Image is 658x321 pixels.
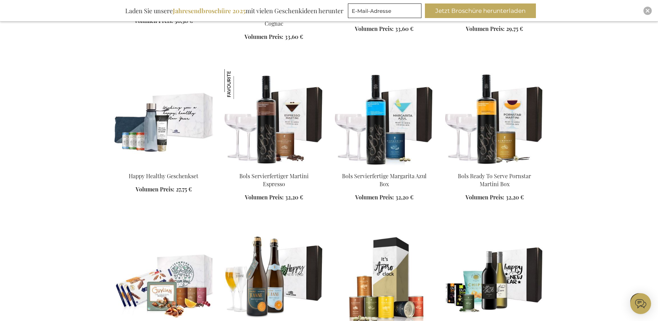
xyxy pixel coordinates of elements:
a: Bols Servierfertiger Martini Espresso [239,172,309,188]
a: Beer Apéro Gift Box [114,164,213,170]
a: Volumen Preis: 32,20 € [355,194,413,201]
span: Volumen Preis: [465,194,504,201]
a: Volumen Preis: 27,75 € [136,186,192,194]
span: 33,60 € [285,33,303,40]
iframe: belco-activator-frame [630,293,651,314]
span: 27,75 € [176,186,192,193]
input: E-Mail-Adresse [348,3,421,18]
a: Bols Ready To Serve Pornstar Martini Box [445,164,544,170]
span: Volumen Preis: [466,25,505,32]
a: Volumen Preis: 33,60 € [245,33,303,41]
span: Volumen Preis: [136,186,174,193]
span: 33,60 € [395,25,413,32]
a: Bols Servierfertige Margarita Azul Box [342,172,427,188]
img: Bols Ready To Serve Pornstar Martini Box [445,69,544,166]
img: Bols Ready To Serve Martini Espresso [224,69,324,166]
img: Beer Apéro Gift Box [114,69,213,166]
img: Bols Servierfertiger Martini Espresso [224,69,254,99]
span: 32,20 € [395,194,413,201]
a: Volumen Preis: 32,20 € [245,194,303,201]
a: Volumen Preis: 33,60 € [355,25,413,33]
img: Bols Ready To Serve Margarita Azul Box [335,69,434,166]
form: marketing offers and promotions [348,3,424,20]
a: Happy Healthy Geschenkset [129,172,198,180]
span: 32,20 € [285,194,303,201]
span: Volumen Preis: [355,25,394,32]
a: Volumen Preis: 29,75 € [466,25,523,33]
a: Personalisierte Schreibtischunterlage aus Leder - Cognac [232,4,316,27]
a: Volumen Preis: 32,20 € [465,194,524,201]
button: Jetzt Broschüre herunterladen [425,3,536,18]
b: Jahresendbroschüre 2025 [173,7,246,15]
span: Volumen Preis: [245,194,284,201]
span: Volumen Preis: [355,194,394,201]
span: 32,20 € [506,194,524,201]
div: Laden Sie unsere mit vielen Geschenkideen herunter [122,3,347,18]
div: Close [643,7,652,15]
span: Volumen Preis: [245,33,283,40]
img: Close [646,9,650,13]
a: Bols Ready To Serve Pornstar Martini Box [458,172,531,188]
a: Bols Ready To Serve Martini Espresso Bols Servierfertiger Martini Espresso [224,164,324,170]
span: 29,75 € [506,25,523,32]
a: Bols Ready To Serve Margarita Azul Box [335,164,434,170]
